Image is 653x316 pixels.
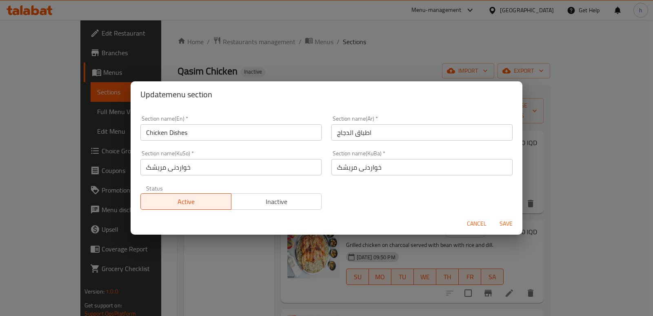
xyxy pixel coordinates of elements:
[140,193,231,210] button: Active
[140,159,322,175] input: Please enter section name(KuSo)
[496,219,516,229] span: Save
[331,124,513,141] input: Please enter section name(ar)
[231,193,322,210] button: Inactive
[235,196,319,208] span: Inactive
[144,196,228,208] span: Active
[467,219,486,229] span: Cancel
[331,159,513,175] input: Please enter section name(KuBa)
[140,88,513,101] h2: Update menu section
[493,216,519,231] button: Save
[140,124,322,141] input: Please enter section name(en)
[464,216,490,231] button: Cancel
